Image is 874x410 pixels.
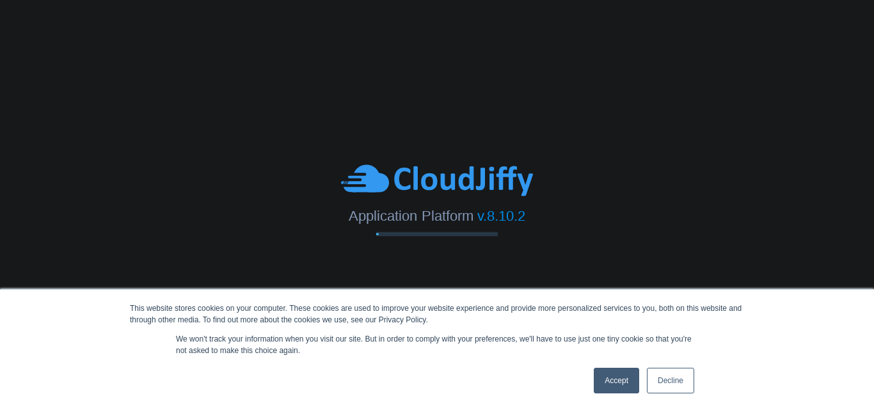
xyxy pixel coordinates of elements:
[647,368,694,393] a: Decline
[477,207,525,223] span: v.8.10.2
[349,207,473,223] span: Application Platform
[594,368,639,393] a: Accept
[341,162,533,198] img: CloudJiffy-Blue.svg
[130,303,744,326] div: This website stores cookies on your computer. These cookies are used to improve your website expe...
[176,333,698,356] p: We won't track your information when you visit our site. But in order to comply with your prefere...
